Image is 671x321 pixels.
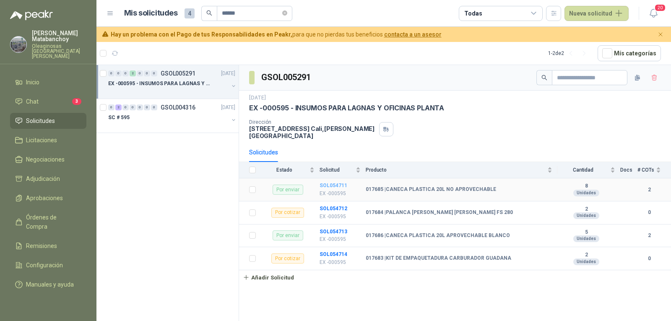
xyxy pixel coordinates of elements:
a: SOL054712 [320,206,347,211]
a: Solicitudes [10,113,86,129]
p: Dirección [249,119,376,125]
div: 0 [122,70,129,76]
a: Añadir Solicitud [239,270,671,284]
span: Solicitud [320,167,354,173]
img: Logo peakr [10,10,53,20]
a: contacta a un asesor [384,31,442,38]
div: Unidades [573,258,599,265]
th: Producto [366,162,557,178]
p: [DATE] [249,94,266,102]
span: Configuración [26,261,63,270]
th: Solicitud [320,162,366,178]
div: Por enviar [273,185,303,195]
div: 0 [137,70,143,76]
div: 0 [151,70,157,76]
b: 5 [557,229,615,236]
div: 0 [144,104,150,110]
div: 0 [137,104,143,110]
b: Hay un problema con el Pago de tus Responsabilidades en Peakr, [111,31,292,38]
div: 2 [130,70,136,76]
div: 0 [151,104,157,110]
div: 0 [108,104,114,110]
a: 0 0 0 2 0 0 0 GSOL005291[DATE] EX -000595 - INSUMOS PARA LAGNAS Y OFICINAS PLANTA [108,68,237,95]
span: close-circle [282,9,287,17]
b: 0 [637,255,661,263]
b: 2 [637,186,661,194]
button: Cerrar [655,29,666,40]
p: EX -000595 - INSUMOS PARA LAGNAS Y OFICINAS PLANTA [249,104,444,112]
b: 2 [557,206,615,213]
p: EX -000595 [320,190,361,198]
p: Oleaginosas [GEOGRAPHIC_DATA][PERSON_NAME] [32,44,86,59]
b: 017685 | CANECA PLASTICA 20L NO APROVECHABLE [366,186,496,193]
p: GSOL005291 [161,70,195,76]
span: search [206,10,212,16]
p: [STREET_ADDRESS] Cali , [PERSON_NAME][GEOGRAPHIC_DATA] [249,125,376,139]
p: EX -000595 [320,258,361,266]
p: EX -000595 [320,213,361,221]
img: Company Logo [10,37,26,52]
span: Órdenes de Compra [26,213,78,231]
a: Adjudicación [10,171,86,187]
span: Remisiones [26,241,57,251]
span: search [541,75,547,81]
span: Adjudicación [26,174,60,183]
a: 0 2 0 0 0 0 0 GSOL004316[DATE] SC # 595 [108,102,237,129]
div: 2 [115,104,122,110]
a: Configuración [10,257,86,273]
button: Nueva solicitud [564,6,629,21]
div: Unidades [573,190,599,196]
span: Aprobaciones [26,193,63,203]
span: Cantidad [557,167,609,173]
a: Remisiones [10,238,86,254]
p: [DATE] [221,70,235,78]
h1: Mis solicitudes [124,7,178,19]
p: [PERSON_NAME] Matabanchoy [32,30,86,42]
span: close-circle [282,10,287,16]
a: Negociaciones [10,151,86,167]
h3: GSOL005291 [261,71,312,84]
b: 8 [557,183,615,190]
div: Todas [464,9,482,18]
div: 0 [122,104,129,110]
b: 017683 | KIT DE EMPAQUETADURA CARBURADOR GUADANA [366,255,511,262]
span: Solicitudes [26,116,55,125]
p: EX -000595 [320,235,361,243]
button: Mís categorías [598,45,661,61]
a: SOL054714 [320,251,347,257]
a: Chat3 [10,94,86,110]
a: Licitaciones [10,132,86,148]
span: Inicio [26,78,39,87]
p: [DATE] [221,104,235,112]
th: Docs [620,162,637,178]
div: Por cotizar [271,253,304,264]
p: GSOL004316 [161,104,195,110]
span: # COTs [637,167,654,173]
span: Negociaciones [26,155,65,164]
div: 0 [115,70,122,76]
div: Por enviar [273,230,303,240]
b: 017684 | PALANCA [PERSON_NAME] [PERSON_NAME] FS 280 [366,209,513,216]
th: Cantidad [557,162,620,178]
div: 0 [144,70,150,76]
span: Estado [261,167,308,173]
div: 0 [130,104,136,110]
a: SOL054711 [320,183,347,188]
b: 2 [637,232,661,240]
span: para que no pierdas tus beneficios [111,30,442,39]
a: SOL054713 [320,229,347,235]
b: 2 [557,252,615,258]
div: Unidades [573,212,599,219]
span: Manuales y ayuda [26,280,74,289]
p: SC # 595 [108,114,130,122]
button: Añadir Solicitud [239,270,298,284]
div: Unidades [573,235,599,242]
span: 20 [654,4,666,12]
div: 0 [108,70,114,76]
span: Licitaciones [26,136,57,145]
b: 017686 | CANECA PLASTICA 20L APROVECHABLE BLANCO [366,232,510,239]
